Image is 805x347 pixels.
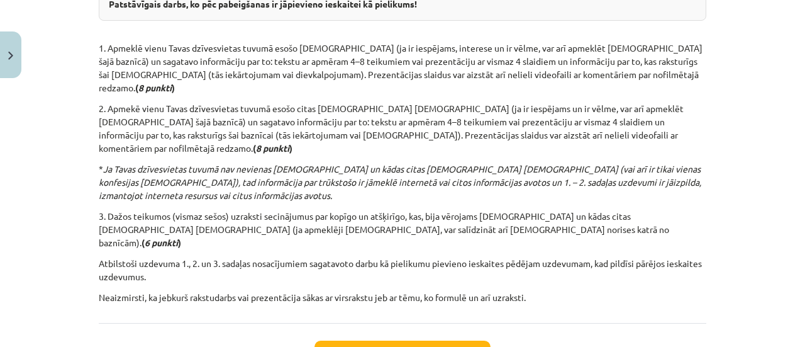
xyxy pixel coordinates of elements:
i: 6 punkti [145,237,178,248]
strong: ( ) [142,237,181,248]
p: 1. Apmeklē vienu Tavas dzīvesvietas tuvumā esošo [DEMOGRAPHIC_DATA] (ja ir iespējams, interese un... [99,42,706,94]
strong: ( ) [135,82,175,93]
i: 8 punkti [256,142,289,154]
p: 2. Apmekē vienu Tavas dzīvesvietas tuvumā esošo citas [DEMOGRAPHIC_DATA] [DEMOGRAPHIC_DATA] (ja i... [99,102,706,155]
p: Atbilstoši uzdevuma 1., 2. un 3. sadaļas nosacījumiem sagatavoto darbu kā pielikumu pievieno iesk... [99,257,706,283]
strong: ( ) [253,142,292,154]
i: 8 punkti [138,82,172,93]
i: Ja Tavas dzīvesvietas tuvumā nav nevienas [DEMOGRAPHIC_DATA] un kādas citas [DEMOGRAPHIC_DATA] [D... [99,163,701,201]
p: Neaizmirsti, ka jebkurš rakstudarbs vai prezentācija sākas ar virsrakstu jeb ar tēmu, ko formulē ... [99,291,706,304]
p: 3. Dažos teikumos (vismaz sešos) uzraksti secinājumus par kopīgo un atšķirīgo, kas, bija vērojams... [99,210,706,249]
img: icon-close-lesson-0947bae3869378f0d4975bcd49f059093ad1ed9edebbc8119c70593378902aed.svg [8,52,13,60]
